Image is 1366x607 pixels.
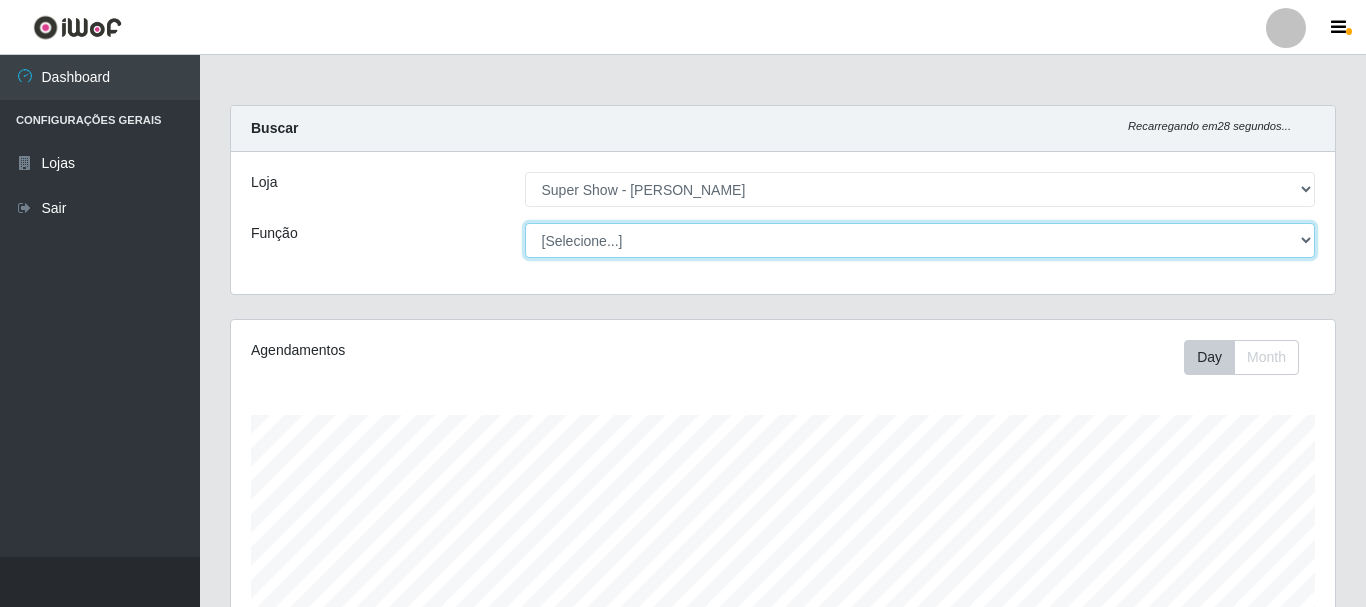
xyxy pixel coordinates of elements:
[1184,340,1299,375] div: First group
[251,223,298,244] label: Função
[251,172,277,193] label: Loja
[1184,340,1315,375] div: Toolbar with button groups
[1184,340,1235,375] button: Day
[33,15,122,40] img: CoreUI Logo
[251,340,677,361] div: Agendamentos
[1128,120,1291,132] i: Recarregando em 28 segundos...
[1234,340,1299,375] button: Month
[251,120,298,136] strong: Buscar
